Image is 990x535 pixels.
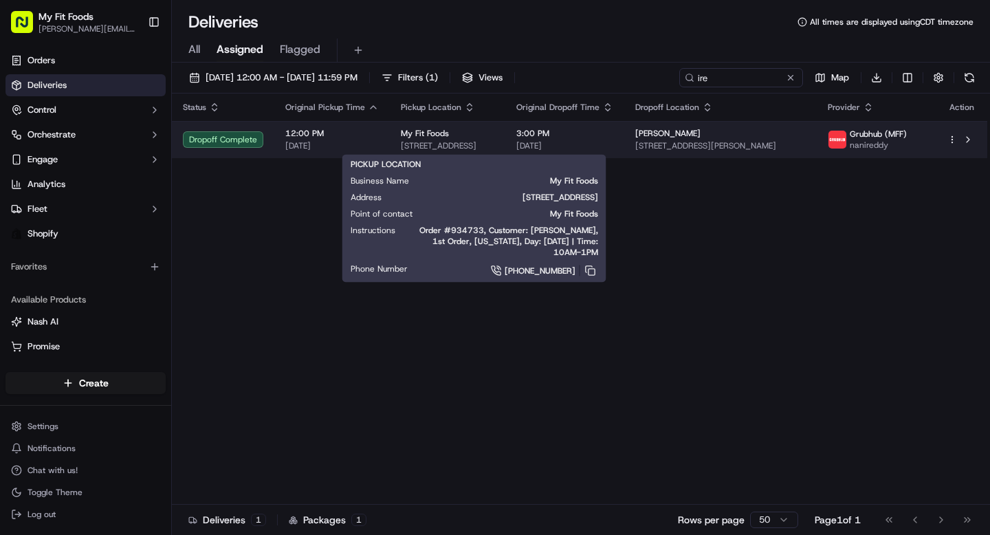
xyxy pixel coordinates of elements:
[5,173,166,195] a: Analytics
[29,131,54,156] img: 8571987876998_91fb9ceb93ad5c398215_72.jpg
[5,336,166,358] button: Promise
[27,316,58,328] span: Nash AI
[111,265,226,290] a: 💻API Documentation
[678,513,745,527] p: Rows per page
[850,129,907,140] span: Grubhub (MFF)
[5,6,142,39] button: My Fit Foods[PERSON_NAME][EMAIL_ADDRESS][DOMAIN_NAME]
[289,513,366,527] div: Packages
[831,72,849,84] span: Map
[679,68,803,87] input: Type to search
[456,68,509,87] button: Views
[5,149,166,171] button: Engage
[11,316,160,328] a: Nash AI
[351,514,366,526] div: 1
[5,74,166,96] a: Deliveries
[635,128,701,139] span: [PERSON_NAME]
[960,68,979,87] button: Refresh
[183,102,206,113] span: Status
[5,311,166,333] button: Nash AI
[850,140,907,151] span: nanireddy
[430,263,598,279] a: [PHONE_NUMBER]
[14,179,92,190] div: Past conversations
[188,41,200,58] span: All
[27,509,56,520] span: Log out
[401,102,461,113] span: Pickup Location
[401,128,449,139] span: My Fit Foods
[27,270,105,284] span: Knowledge Base
[149,213,154,224] span: •
[828,102,860,113] span: Provider
[351,208,412,219] span: Point of contact
[947,102,976,113] div: Action
[351,192,382,203] span: Address
[27,178,65,190] span: Analytics
[14,55,250,77] p: Welcome 👋
[213,176,250,193] button: See all
[14,14,41,41] img: Nash
[8,265,111,290] a: 📗Knowledge Base
[417,225,598,258] span: Order #934733, Customer: [PERSON_NAME], 1st Order, [US_STATE], Day: [DATE] | Time: 10AM-1PM
[11,340,160,353] a: Promise
[815,513,861,527] div: Page 1 of 1
[11,228,22,239] img: Shopify logo
[206,72,357,84] span: [DATE] 12:00 AM - [DATE] 11:59 PM
[27,153,58,166] span: Engage
[5,483,166,502] button: Toggle Theme
[285,128,379,139] span: 12:00 PM
[116,272,127,283] div: 💻
[5,223,166,245] a: Shopify
[62,131,225,145] div: Start new chat
[14,272,25,283] div: 📗
[635,140,806,151] span: [STREET_ADDRESS][PERSON_NAME]
[516,128,613,139] span: 3:00 PM
[505,265,575,276] span: [PHONE_NUMBER]
[38,10,93,23] button: My Fit Foods
[27,340,60,353] span: Promise
[62,145,189,156] div: We're available if you need us!
[137,304,166,314] span: Pylon
[375,68,444,87] button: Filters(1)
[5,505,166,524] button: Log out
[79,376,109,390] span: Create
[5,198,166,220] button: Fleet
[27,487,82,498] span: Toggle Theme
[516,140,613,151] span: [DATE]
[5,124,166,146] button: Orchestrate
[27,465,78,476] span: Chat with us!
[5,461,166,480] button: Chat with us!
[14,131,38,156] img: 1736555255976-a54dd68f-1ca7-489b-9aae-adbdc363a1c4
[351,159,421,170] span: PICKUP LOCATION
[478,72,503,84] span: Views
[251,514,266,526] div: 1
[27,104,56,116] span: Control
[27,421,58,432] span: Settings
[217,41,263,58] span: Assigned
[431,175,598,186] span: My Fit Foods
[27,79,67,91] span: Deliveries
[398,72,438,84] span: Filters
[5,50,166,72] a: Orders
[27,129,76,141] span: Orchestrate
[280,41,320,58] span: Flagged
[351,263,408,274] span: Phone Number
[38,23,137,34] button: [PERSON_NAME][EMAIL_ADDRESS][DOMAIN_NAME]
[14,200,36,227] img: Wisdom Oko
[516,102,599,113] span: Original Dropoff Time
[434,208,598,219] span: My Fit Foods
[36,89,247,103] input: Got a question? Start typing here...
[5,99,166,121] button: Control
[5,372,166,394] button: Create
[426,72,438,84] span: ( 1 )
[808,68,855,87] button: Map
[401,140,494,151] span: [STREET_ADDRESS]
[285,140,379,151] span: [DATE]
[188,513,266,527] div: Deliveries
[188,11,258,33] h1: Deliveries
[27,228,58,240] span: Shopify
[810,17,973,28] span: All times are displayed using CDT timezone
[5,417,166,436] button: Settings
[5,289,166,311] div: Available Products
[5,256,166,278] div: Favorites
